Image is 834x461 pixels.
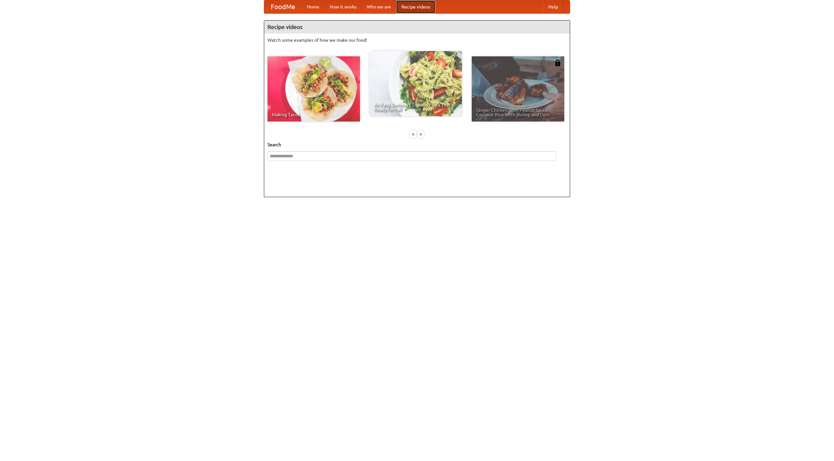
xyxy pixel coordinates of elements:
a: How it works [324,0,362,13]
div: « [410,130,416,138]
img: 483408.png [554,60,561,66]
a: An Easy, Summery Tomato Pasta That's Ready for Fall [369,51,462,116]
span: Making Tacos [272,112,355,117]
a: Recipe videos [396,0,435,13]
a: Making Tacos [267,56,360,122]
span: An Easy, Summery Tomato Pasta That's Ready for Fall [374,103,457,112]
a: Who we are [362,0,396,13]
p: Watch some examples of how we make our food! [267,37,567,43]
a: Home [302,0,324,13]
div: » [418,130,424,138]
a: Help [543,0,563,13]
h4: Recipe videos [264,21,570,34]
h5: Search [267,141,567,148]
a: FoodMe [264,0,302,13]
